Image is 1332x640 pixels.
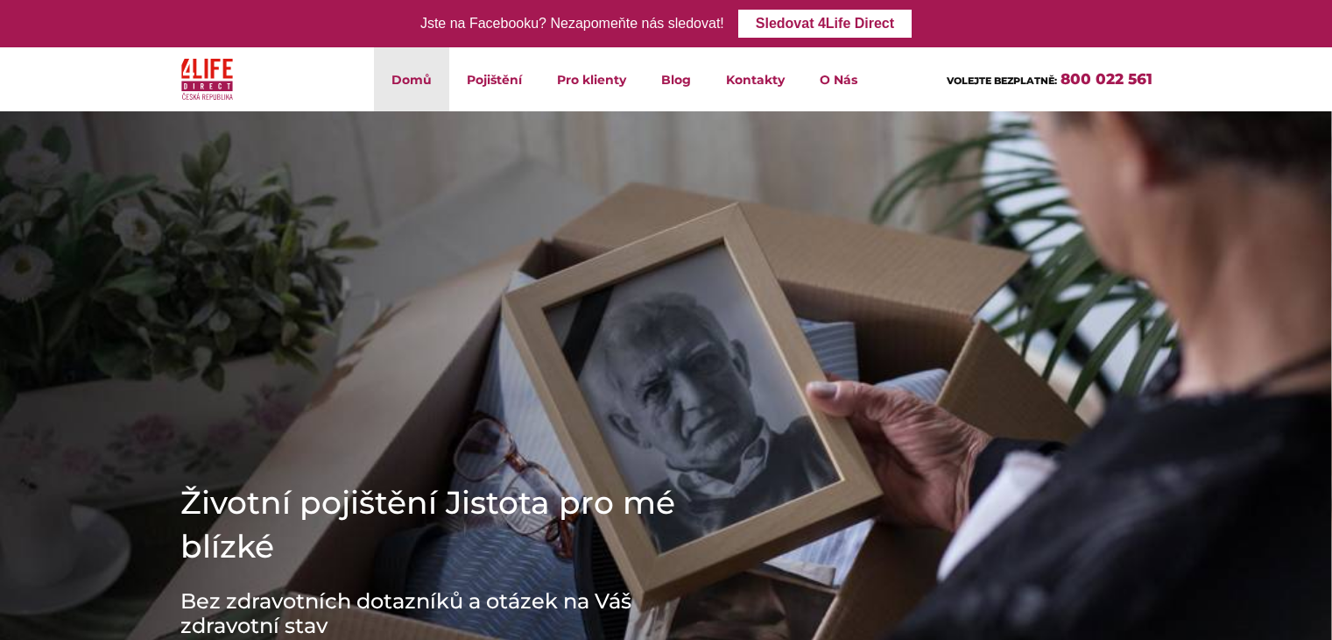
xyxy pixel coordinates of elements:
h3: Bez zdravotních dotazníků a otázek na Váš zdravotní stav [180,589,706,638]
div: Jste na Facebooku? Nezapomeňte nás sledovat! [420,11,724,37]
a: Domů [374,47,449,111]
a: Kontakty [708,47,802,111]
a: Sledovat 4Life Direct [738,10,912,38]
a: Blog [644,47,708,111]
a: 800 022 561 [1061,70,1152,88]
span: VOLEJTE BEZPLATNĚ: [947,75,1057,87]
h1: Životní pojištění Jistota pro mé blízké [180,480,706,568]
img: 4Life Direct Česká republika logo [181,54,234,104]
